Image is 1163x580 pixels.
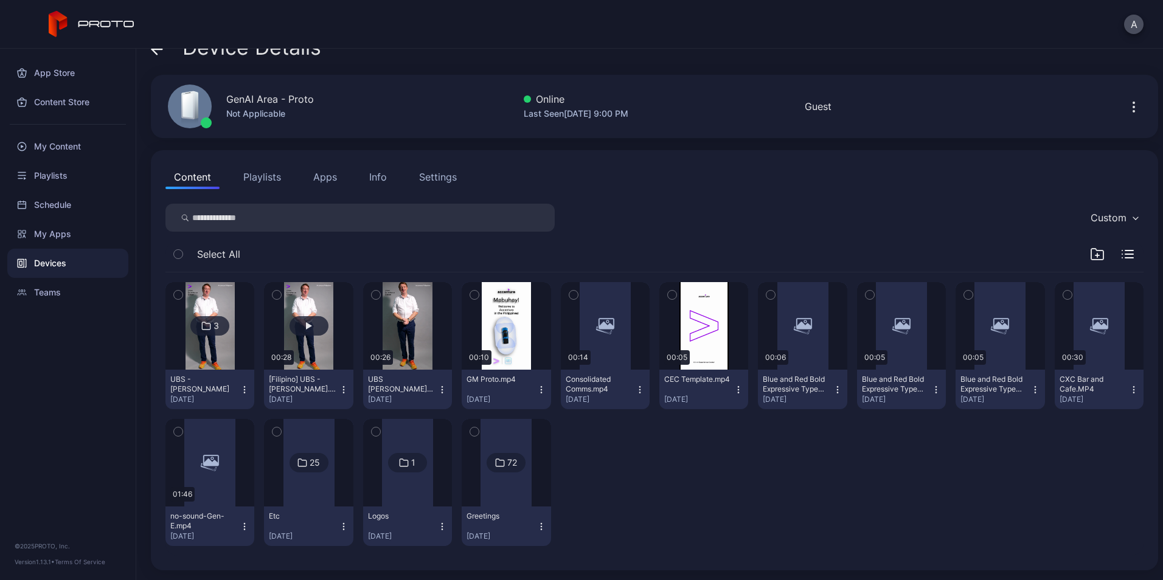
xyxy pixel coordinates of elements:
div: [DATE] [960,395,1030,404]
div: Blue and Red Bold Expressive Type Gadgets Static Snapchat Snap Ad-3.mp4 [763,375,830,394]
div: CEC Template.mp4 [664,375,731,384]
button: UBS - [PERSON_NAME][DATE] [165,370,254,409]
div: Etc [269,511,336,521]
span: Version 1.13.1 • [15,558,55,565]
button: CEC Template.mp4[DATE] [659,370,748,409]
div: [DATE] [467,531,536,541]
div: GenAI Area - Proto [226,92,314,106]
span: Device Details [182,36,321,59]
div: 1 [411,457,415,468]
div: [DATE] [170,395,240,404]
div: [DATE] [566,395,635,404]
div: [DATE] [269,395,338,404]
div: © 2025 PROTO, Inc. [15,541,121,551]
div: [DATE] [368,531,437,541]
div: Info [369,170,387,184]
a: App Store [7,58,128,88]
div: UBS - Ryan [170,375,237,394]
a: Schedule [7,190,128,219]
div: Not Applicable [226,106,314,121]
div: Greetings [467,511,533,521]
a: My Content [7,132,128,161]
div: [DATE] [368,395,437,404]
div: [DATE] [467,395,536,404]
div: [Filipino] UBS - Ryan.mp4 [269,375,336,394]
div: Custom [1091,212,1127,224]
button: Greetings[DATE] [462,506,550,546]
div: [DATE] [170,531,240,541]
button: Consolidated Comms.mp4[DATE] [561,370,650,409]
a: Teams [7,278,128,307]
div: Last Seen [DATE] 9:00 PM [524,106,628,121]
div: no-sound-Gen-E.mp4 [170,511,237,531]
div: [DATE] [269,531,338,541]
button: GM Proto.mp4[DATE] [462,370,550,409]
div: 25 [310,457,320,468]
button: Custom [1085,204,1144,232]
div: [DATE] [1060,395,1129,404]
div: [DATE] [862,395,931,404]
div: Online [524,92,628,106]
button: CXC Bar and Cafe.MP4[DATE] [1055,370,1144,409]
div: GM Proto.mp4 [467,375,533,384]
div: Consolidated Comms.mp4 [566,375,633,394]
button: A [1124,15,1144,34]
div: Guest [805,99,831,114]
button: Logos[DATE] [363,506,452,546]
div: Blue and Red Bold Expressive Type Gadgets Static Snapchat Snap Ad.mp4 [960,375,1027,394]
button: [Filipino] UBS - [PERSON_NAME].mp4[DATE] [264,370,353,409]
a: My Apps [7,219,128,249]
button: UBS [PERSON_NAME] v2.mp4[DATE] [363,370,452,409]
div: 72 [507,457,517,468]
div: [DATE] [763,395,832,404]
div: 3 [214,320,219,331]
button: Blue and Red Bold Expressive Type Gadgets Static Snapchat Snap Ad-2.mp4[DATE] [857,370,946,409]
div: [DATE] [664,395,734,404]
button: no-sound-Gen-E.mp4[DATE] [165,506,254,546]
button: Settings [411,165,465,189]
a: Content Store [7,88,128,117]
div: Logos [368,511,435,521]
a: Devices [7,249,128,278]
div: Settings [419,170,457,184]
div: CXC Bar and Cafe.MP4 [1060,375,1127,394]
a: Terms Of Service [55,558,105,565]
div: UBS Ryan v2.mp4 [368,375,435,394]
button: Info [361,165,395,189]
button: Etc[DATE] [264,506,353,546]
div: Blue and Red Bold Expressive Type Gadgets Static Snapchat Snap Ad-2.mp4 [862,375,929,394]
button: Content [165,165,220,189]
button: Blue and Red Bold Expressive Type Gadgets Static Snapchat Snap Ad-3.mp4[DATE] [758,370,847,409]
button: Playlists [235,165,290,189]
span: Select All [197,247,240,261]
button: Apps [305,165,345,189]
button: Blue and Red Bold Expressive Type Gadgets Static Snapchat Snap Ad.mp4[DATE] [956,370,1044,409]
a: Playlists [7,161,128,190]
